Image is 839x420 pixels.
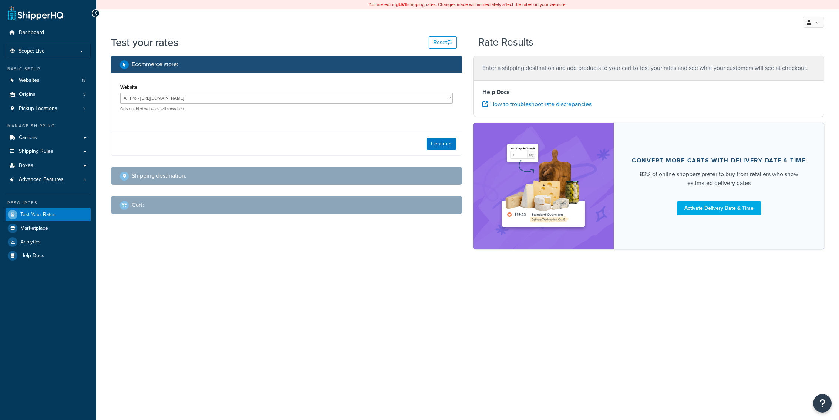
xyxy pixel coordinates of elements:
p: Enter a shipping destination and add products to your cart to test your rates and see what your c... [482,63,815,73]
span: 2 [83,105,86,112]
span: Dashboard [19,30,44,36]
div: 82% of online shoppers prefer to buy from retailers who show estimated delivery dates [631,170,806,188]
a: Boxes [6,159,91,172]
li: Pickup Locations [6,102,91,115]
a: Pickup Locations2 [6,102,91,115]
a: Marketplace [6,222,91,235]
span: Boxes [19,162,33,169]
a: Origins3 [6,88,91,101]
h2: Rate Results [478,37,533,48]
h2: Shipping destination : [132,172,186,179]
h2: Cart : [132,202,144,208]
span: Websites [19,77,40,84]
span: Scope: Live [18,48,45,54]
span: 3 [83,91,86,98]
a: Test Your Rates [6,208,91,221]
div: Basic Setup [6,66,91,72]
span: Analytics [20,239,41,245]
span: Advanced Features [19,177,64,183]
li: Websites [6,74,91,87]
b: LIVE [398,1,407,8]
span: Marketplace [20,225,48,232]
span: 18 [82,77,86,84]
a: Help Docs [6,249,91,262]
a: Carriers [6,131,91,145]
span: Test Your Rates [20,212,56,218]
span: Origins [19,91,36,98]
a: Advanced Features5 [6,173,91,187]
a: Analytics [6,235,91,249]
div: Convert more carts with delivery date & time [632,157,806,164]
img: feature-image-ddt-36eae7f7280da8017bfb280eaccd9c446f90b1fe08728e4019434db127062ab4.png [497,134,590,238]
h1: Test your rates [111,35,178,50]
label: Website [120,84,137,90]
span: Pickup Locations [19,105,57,112]
a: Shipping Rules [6,145,91,158]
p: Only enabled websites will show here [120,106,453,112]
div: Resources [6,200,91,206]
h4: Help Docs [482,88,815,97]
span: Shipping Rules [19,148,53,155]
a: Websites18 [6,74,91,87]
span: Help Docs [20,253,44,259]
a: Activate Delivery Date & Time [677,201,761,215]
li: Advanced Features [6,173,91,187]
li: Origins [6,88,91,101]
a: Dashboard [6,26,91,40]
span: Carriers [19,135,37,141]
a: How to troubleshoot rate discrepancies [482,100,592,108]
button: Open Resource Center [813,394,832,413]
span: 5 [83,177,86,183]
button: Continue [427,138,456,150]
button: Reset [429,36,457,49]
div: Manage Shipping [6,123,91,129]
h2: Ecommerce store : [132,61,178,68]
